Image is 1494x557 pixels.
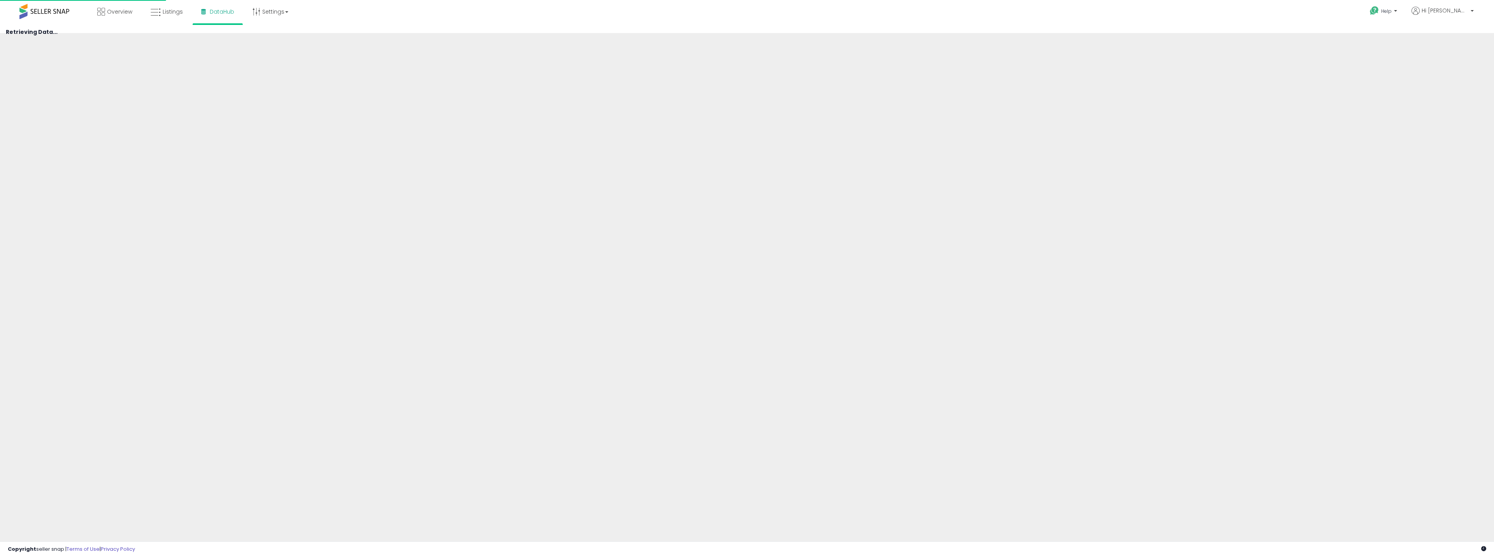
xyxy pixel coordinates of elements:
[1412,7,1474,24] a: Hi [PERSON_NAME]
[1369,6,1379,16] i: Get Help
[1422,7,1468,14] span: Hi [PERSON_NAME]
[210,8,234,16] span: DataHub
[163,8,183,16] span: Listings
[107,8,132,16] span: Overview
[6,29,1488,35] h4: Retrieving Data...
[1381,8,1392,14] span: Help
